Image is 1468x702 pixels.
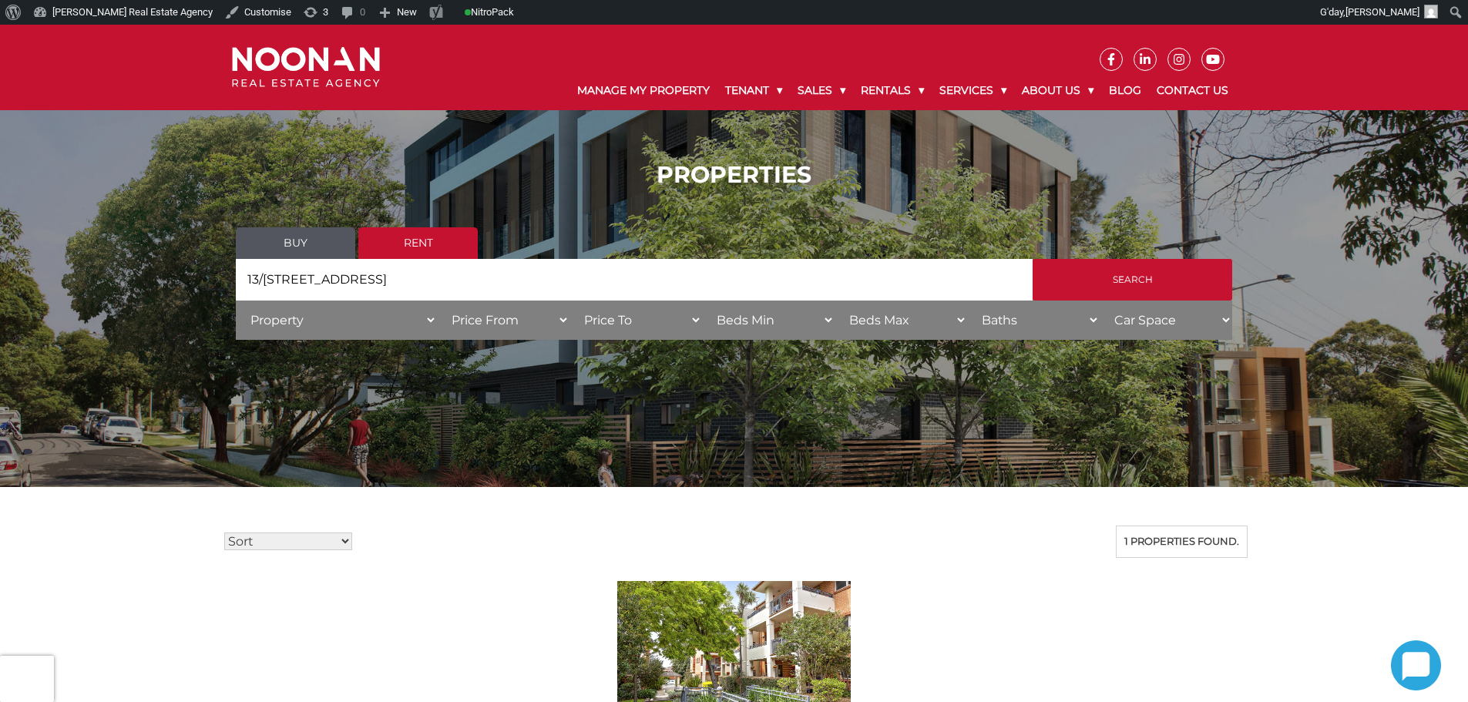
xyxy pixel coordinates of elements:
a: Services [932,71,1014,110]
input: Search by suburb, postcode or area [236,259,1033,301]
a: Tenant [717,71,790,110]
a: Rentals [853,71,932,110]
a: About Us [1014,71,1101,110]
select: Sort Listings [224,532,352,550]
div: 1 properties found. [1116,526,1248,558]
span: [PERSON_NAME] [1345,6,1419,18]
a: Blog [1101,71,1149,110]
a: Sales [790,71,853,110]
a: Buy [236,227,355,259]
img: Noonan Real Estate Agency [232,47,380,88]
a: Rent [358,227,478,259]
a: Manage My Property [569,71,717,110]
input: Search [1033,259,1232,301]
a: Contact Us [1149,71,1236,110]
h1: PROPERTIES [236,161,1232,189]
